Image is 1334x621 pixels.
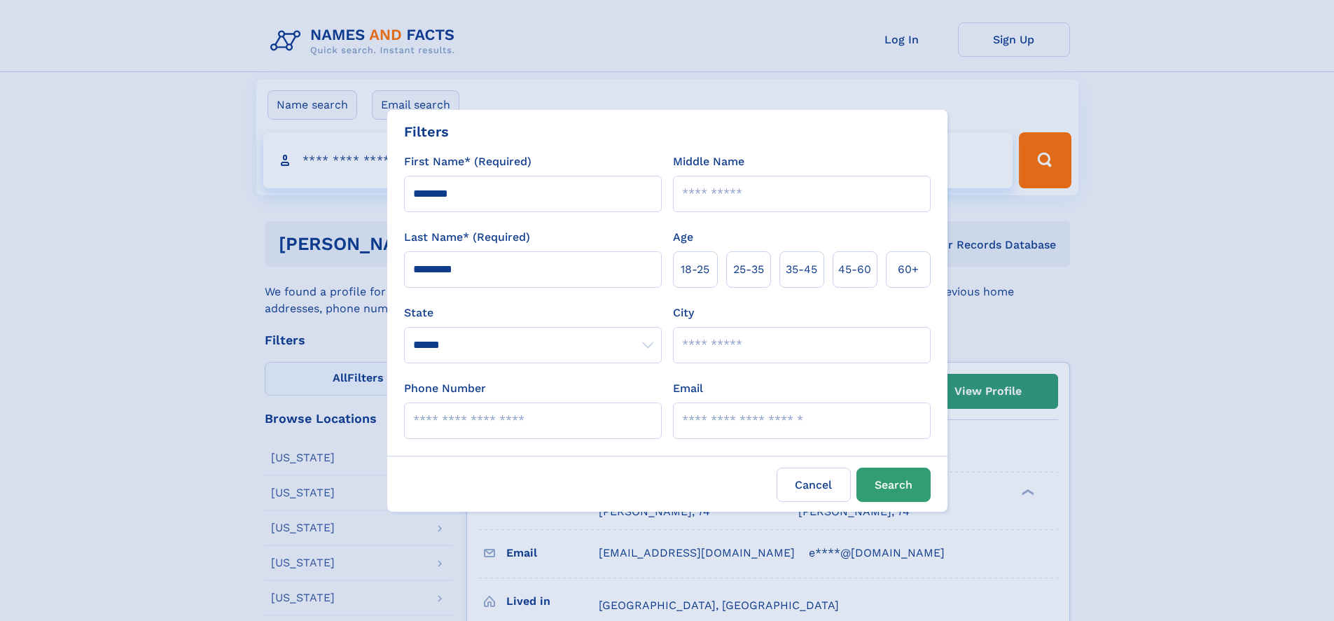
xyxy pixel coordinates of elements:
[777,468,851,502] label: Cancel
[404,121,449,142] div: Filters
[404,153,531,170] label: First Name* (Required)
[838,261,871,278] span: 45‑60
[404,305,662,321] label: State
[733,261,764,278] span: 25‑35
[673,153,744,170] label: Middle Name
[786,261,817,278] span: 35‑45
[673,229,693,246] label: Age
[404,229,530,246] label: Last Name* (Required)
[856,468,931,502] button: Search
[673,380,703,397] label: Email
[404,380,486,397] label: Phone Number
[898,261,919,278] span: 60+
[681,261,709,278] span: 18‑25
[673,305,694,321] label: City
